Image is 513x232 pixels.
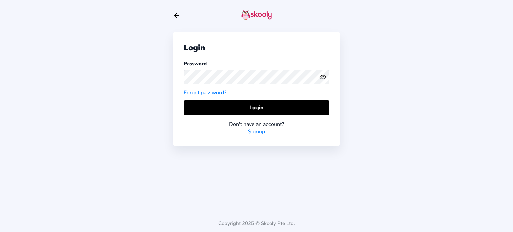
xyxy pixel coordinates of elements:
img: skooly-logo.png [241,10,272,20]
button: Login [184,100,329,115]
div: Don't have an account? [184,121,329,128]
button: eye outlineeye off outline [319,74,329,81]
div: Login [184,42,329,53]
a: Signup [248,128,265,135]
button: arrow back outline [173,12,180,19]
label: Password [184,60,207,67]
ion-icon: eye outline [319,74,326,81]
a: Forgot password? [184,89,226,96]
